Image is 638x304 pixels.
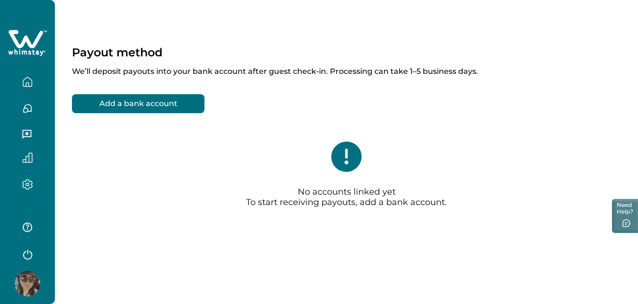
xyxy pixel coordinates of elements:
p: No accounts linked yet To start receiving payouts, add a bank account. [246,187,447,208]
p: We’ll deposit payouts into your bank account after guest check-in. Processing can take 1–5 busine... [72,59,621,76]
button: Add a bank account [72,94,204,113]
p: Payout method [72,45,162,59]
img: Whimstay Host [15,271,40,296]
